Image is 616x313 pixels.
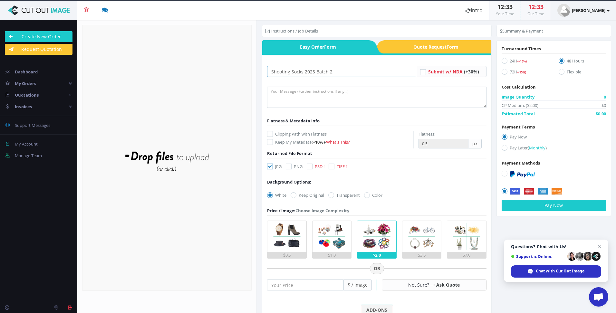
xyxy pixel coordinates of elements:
[428,69,463,75] span: Submit w/ NDA
[357,252,396,258] div: $2.0
[502,110,535,117] span: Estimated Total
[313,252,351,258] div: $1.0
[557,4,570,17] img: user_default.jpg
[408,282,429,288] span: Not Sure?
[267,163,282,170] label: JPG
[267,192,286,198] label: White
[502,134,606,142] label: Pay Now
[344,280,372,290] span: $ / Image
[5,44,72,55] a: Request Quotation
[419,131,435,137] label: Flatness:
[504,3,506,11] span: :
[502,84,536,90] span: Cost Calculation
[537,3,544,11] span: 33
[328,192,360,198] label: Transparent
[559,58,606,66] label: 48 Hours
[551,1,616,20] a: [PERSON_NAME]
[502,102,538,109] span: CP Medium: ($2.00)
[262,40,369,53] a: Easy OrderForm
[535,3,537,11] span: :
[572,7,605,13] strong: [PERSON_NAME]
[510,188,562,195] img: Securely by Stripe
[385,40,492,53] span: Quote Request
[271,221,302,252] img: 1.png
[604,94,606,100] span: 0
[502,160,540,166] span: Payment Methods
[15,122,50,128] span: Support Messages
[402,252,441,258] div: $3.5
[15,104,32,109] span: Invoices
[529,145,545,151] span: Monthly
[15,92,39,98] span: Quotations
[312,139,325,145] span: (+10%)
[559,69,606,77] label: Flexible
[364,192,382,198] label: Color
[468,139,482,148] span: px
[496,11,514,16] small: Your Time
[459,1,489,20] a: Intro
[267,66,416,77] input: Your Order Title
[267,252,306,258] div: $0.5
[316,221,347,252] img: 2.png
[286,163,303,170] label: PNG
[511,254,565,259] span: Support is Online.
[324,44,336,50] i: Form
[267,139,413,145] label: Keep My Metadata -
[602,102,606,109] span: $0
[596,110,606,117] span: $0.00
[15,153,42,158] span: Manage Team
[267,208,295,213] span: Price / Image:
[436,282,460,288] a: Ask Quote
[337,164,347,169] span: TIFF !
[502,58,549,66] label: 24H
[536,268,584,274] span: Chat with Cut Out Image
[502,69,549,77] label: 72H
[267,118,320,124] span: Flatness & Metadata Info
[502,200,606,211] button: Pay Now
[267,207,349,214] div: Choose Image Complexity
[291,192,324,198] label: Keep Original
[502,124,535,130] span: Payment Terms
[315,164,324,169] span: PSD !
[385,40,492,53] a: Quote RequestForm
[447,252,486,258] div: $7.0
[267,150,312,156] span: Returned File Format
[265,28,318,34] li: Instructions / Job Details
[447,44,458,50] i: Form
[262,40,369,53] span: Easy Order
[267,131,413,137] label: Clipping Path with Flatness
[517,70,526,74] span: (-15%)
[517,59,527,63] span: (+15%)
[502,145,606,153] label: Pay Later
[506,3,513,11] span: 33
[517,69,526,75] a: (-15%)
[361,221,392,252] img: 3.png
[15,69,38,75] span: Dashboard
[511,244,601,249] span: Questions? Chat with Us!
[500,28,543,34] li: Summary & Payment
[451,221,482,252] img: 5.png
[510,171,535,177] img: PayPal
[326,139,350,145] a: What's This?
[15,81,36,86] span: My Orders
[267,280,343,290] input: Your Price
[589,287,608,307] a: Open chat
[497,3,504,11] span: 12
[5,31,72,42] a: Create New Order
[528,3,535,11] span: 12
[502,46,541,52] span: Turnaround Times
[527,11,544,16] small: Our Time
[528,145,547,151] a: (Monthly)
[428,69,479,75] a: Submit w/ NDA (+30%)
[5,5,72,15] img: Cut Out Image
[406,221,437,252] img: 4.png
[370,263,384,274] span: OR
[15,141,38,147] span: My Account
[464,69,479,75] span: (+30%)
[267,179,311,185] div: Background Options:
[511,265,601,278] span: Chat with Cut Out Image
[517,58,527,64] a: (+15%)
[502,94,534,100] span: Image Quantity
